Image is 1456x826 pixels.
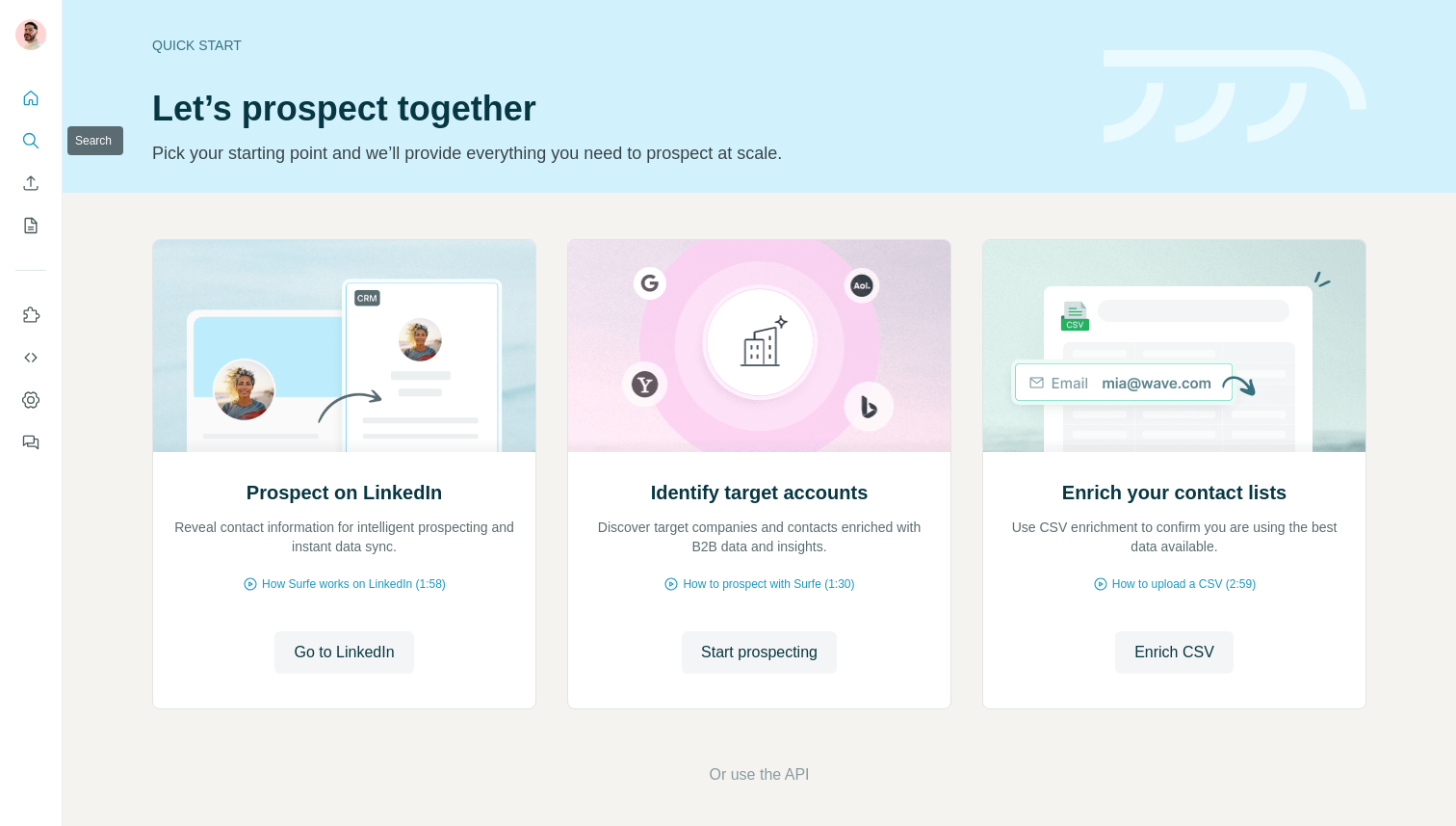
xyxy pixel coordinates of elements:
[152,90,1080,128] h1: Let’s prospect together
[247,479,442,506] h2: Prospect on LinkedIn
[152,240,536,452] img: Prospect on LinkedIn
[682,631,837,674] button: Start prospecting
[683,575,854,593] span: How to prospect with Surfe (1:30)
[15,166,46,200] button: Enrich CSV
[1134,641,1214,664] span: Enrich CSV
[982,240,1366,452] img: Enrich your contact lists
[15,81,46,116] button: Quick start
[262,575,446,593] span: How Surfe works on LinkedIn (1:58)
[15,208,46,243] button: My lists
[274,631,413,674] button: Go to LinkedIn
[172,518,516,556] p: Reveal contact information for intelligent prospecting and instant data sync.
[1062,479,1287,506] h2: Enrich your contact lists
[152,140,1080,167] p: Pick your starting point and we’ll provide everything you need to prospect at scale.
[15,383,46,417] button: Dashboard
[15,340,46,375] button: Use Surfe API
[1002,518,1346,556] p: Use CSV enrichment to confirm you are using the best data available.
[567,240,951,452] img: Identify target accounts
[1115,631,1234,674] button: Enrich CSV
[1112,575,1256,593] span: How to upload a CSV (2:59)
[709,763,809,786] button: Or use the API
[587,518,931,556] p: Discover target companies and contacts enriched with B2B data and insights.
[15,425,46,460] button: Feedback
[1104,50,1366,144] img: banner
[294,641,394,664] span: Go to LinkedIn
[15,123,46,158] button: Search
[152,36,1080,55] div: Quick start
[651,479,869,506] h2: Identify target accounts
[701,641,818,664] span: Start prospecting
[15,298,46,333] button: Use Surfe on LinkedIn
[15,19,46,50] img: Avatar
